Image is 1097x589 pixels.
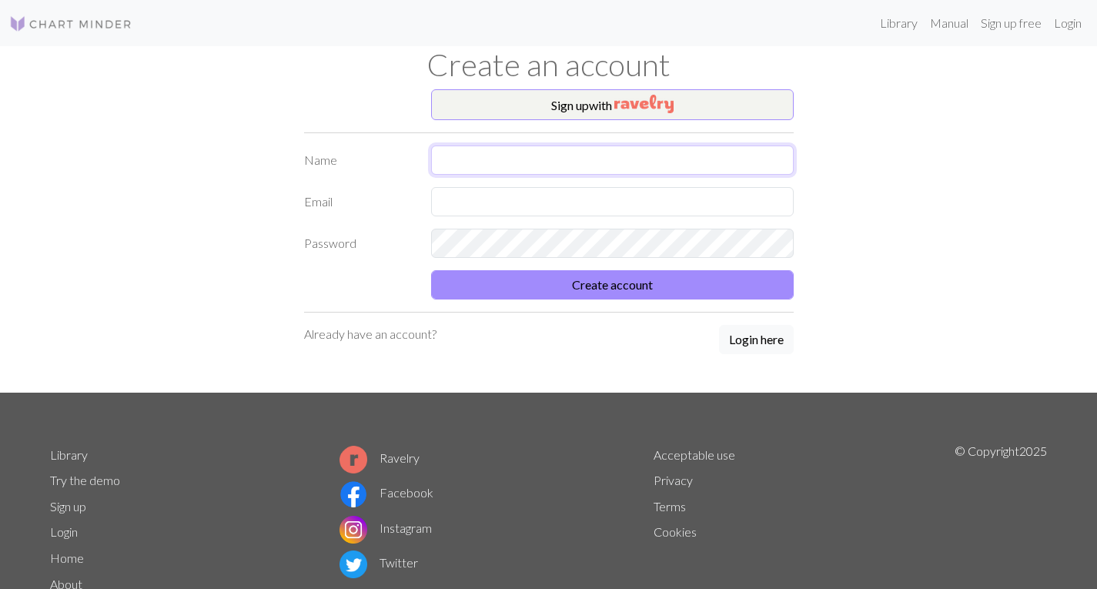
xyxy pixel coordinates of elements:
[874,8,924,38] a: Library
[1048,8,1088,38] a: Login
[339,555,418,570] a: Twitter
[719,325,794,356] a: Login here
[304,325,436,343] p: Already have an account?
[924,8,975,38] a: Manual
[431,89,794,120] button: Sign upwith
[654,473,693,487] a: Privacy
[50,499,86,514] a: Sign up
[431,270,794,300] button: Create account
[339,446,367,474] img: Ravelry logo
[339,450,420,465] a: Ravelry
[654,499,686,514] a: Terms
[339,480,367,508] img: Facebook logo
[50,551,84,565] a: Home
[9,15,132,33] img: Logo
[719,325,794,354] button: Login here
[295,229,422,258] label: Password
[50,447,88,462] a: Library
[339,551,367,578] img: Twitter logo
[50,524,78,539] a: Login
[975,8,1048,38] a: Sign up free
[50,473,120,487] a: Try the demo
[654,524,697,539] a: Cookies
[339,520,432,535] a: Instagram
[654,447,735,462] a: Acceptable use
[41,46,1057,83] h1: Create an account
[614,95,674,113] img: Ravelry
[295,187,422,216] label: Email
[339,485,433,500] a: Facebook
[339,516,367,544] img: Instagram logo
[295,146,422,175] label: Name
